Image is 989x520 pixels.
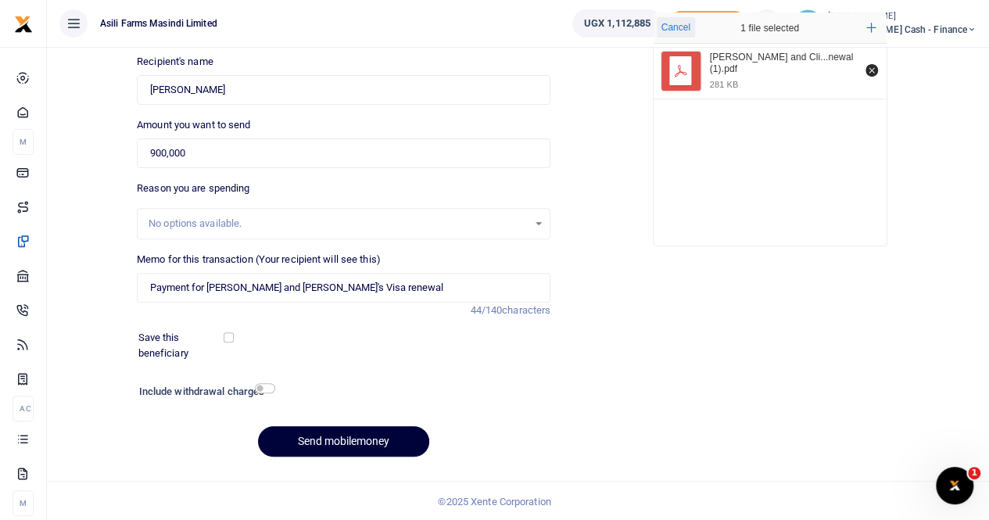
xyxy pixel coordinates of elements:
[794,9,976,38] a: profile-user [PERSON_NAME] [PERSON_NAME] Cash - Finance
[657,17,695,38] button: Cancel
[572,9,662,38] a: UGX 1,112,885
[710,79,739,90] div: 281 KB
[828,10,976,23] small: [PERSON_NAME]
[936,467,973,504] iframe: Intercom live chat
[584,16,650,31] span: UGX 1,112,885
[860,16,883,39] button: Add more files
[863,62,880,79] button: Remove file
[794,9,822,38] img: profile-user
[137,138,550,168] input: UGX
[566,9,668,38] li: Wallet ballance
[704,13,837,44] div: 1 file selected
[710,52,857,76] div: Werner and Cliff's Permit Renewal (1).pdf
[968,467,980,479] span: 1
[149,216,528,231] div: No options available.
[258,426,429,457] button: Send mobilemoney
[137,54,213,70] label: Recipient's name
[13,490,34,516] li: M
[137,117,250,133] label: Amount you want to send
[139,386,268,398] h6: Include withdrawal charges
[14,17,33,29] a: logo-small logo-large logo-large
[94,16,224,30] span: Asili Farms Masindi Limited
[13,396,34,421] li: Ac
[137,252,381,267] label: Memo for this transaction (Your recipient will see this)
[502,304,550,316] span: characters
[137,181,249,196] label: Reason you are spending
[668,11,747,37] span: Add money
[653,12,887,246] div: File Uploader
[470,304,502,316] span: 44/140
[14,15,33,34] img: logo-small
[668,11,747,37] li: Toup your wallet
[138,330,227,360] label: Save this beneficiary
[137,75,550,105] input: Loading name...
[13,129,34,155] li: M
[137,273,550,303] input: Enter extra information
[828,23,976,37] span: [PERSON_NAME] Cash - Finance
